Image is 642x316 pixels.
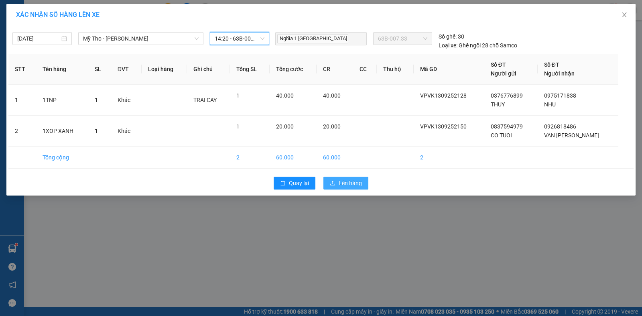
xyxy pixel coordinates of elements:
span: XÁC NHẬN SỐ HÀNG LÊN XE [16,11,100,18]
span: TRAI CAY [193,97,217,103]
span: THUY [491,101,505,108]
span: 1 [236,123,240,130]
span: 0837594979 [491,123,523,130]
th: Thu hộ [377,54,414,85]
span: NHU [544,101,556,108]
span: close [621,12,628,18]
div: TRUNG [7,25,71,35]
span: 40.000 [276,92,294,99]
span: down [194,36,199,41]
button: Close [613,4,636,27]
span: 40.000 [323,92,341,99]
span: Số ĐT [491,61,506,68]
span: 14:20 - 63B-007.33 [215,33,264,45]
td: 2 [414,147,484,169]
div: VP [GEOGRAPHIC_DATA] [77,7,158,26]
div: [PERSON_NAME] [7,7,71,25]
span: 0975171838 [544,92,576,99]
span: 0926818486 [544,123,576,130]
span: VPVK1309252150 [420,123,467,130]
button: uploadLên hàng [323,177,368,190]
span: VAN [PERSON_NAME] [544,132,599,139]
span: VPVK1309252128 [420,92,467,99]
div: 0988052179 [77,36,158,47]
span: 1 [236,92,240,99]
div: Ghế ngồi 28 chỗ Samco [439,41,517,50]
td: 2 [230,147,270,169]
span: 20.000 [276,123,294,130]
th: Ghi chú [187,54,230,85]
td: 1XOP XANH [36,116,88,147]
span: Gửi: [7,7,19,15]
button: rollbackQuay lại [274,177,315,190]
th: Tên hàng [36,54,88,85]
th: ĐVT [111,54,142,85]
span: Người nhận [544,70,575,77]
div: GIAO [77,26,158,36]
div: 0978123472 [7,35,71,46]
span: 0376776899 [491,92,523,99]
th: SL [88,54,111,85]
th: CC [353,54,377,85]
td: 1TNP [36,85,88,116]
th: STT [8,54,36,85]
span: CO TUOI [491,132,512,139]
span: Quay lại [289,179,309,188]
td: 2 [8,116,36,147]
td: Khác [111,116,142,147]
span: Nhận: [77,8,96,16]
span: Lên hàng [339,179,362,188]
th: Tổng cước [270,54,317,85]
span: Người gửi [491,70,516,77]
input: 13/09/2025 [17,34,60,43]
span: Số ĐT [544,61,559,68]
span: Mỹ Tho - Hồ Chí Minh [83,33,199,45]
div: 30.000 [6,52,72,61]
td: 60.000 [270,147,317,169]
td: 1 [8,85,36,116]
span: 20.000 [323,123,341,130]
div: 30 [439,32,464,41]
span: Loại xe: [439,41,457,50]
td: Khác [111,85,142,116]
span: upload [330,180,335,187]
th: Tổng SL [230,54,270,85]
th: CR [317,54,353,85]
span: Nghĩa 1 [GEOGRAPHIC_DATA] [277,34,348,43]
th: Loại hàng [142,54,187,85]
span: Cước rồi : [6,53,36,61]
th: Mã GD [414,54,484,85]
span: Số ghế: [439,32,457,41]
td: 60.000 [317,147,353,169]
span: 63B-007.33 [378,33,427,45]
span: rollback [280,180,286,187]
span: 1 [95,128,98,134]
span: 1 [95,97,98,103]
td: Tổng cộng [36,147,88,169]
